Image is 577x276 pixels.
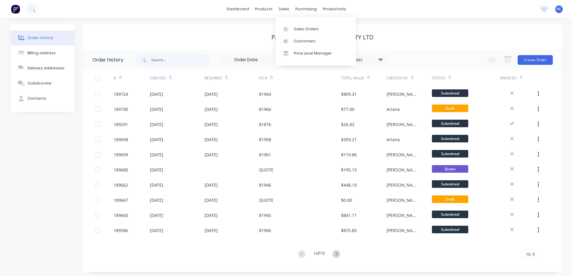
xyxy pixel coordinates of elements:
[28,81,51,86] div: Collaborate
[114,106,128,112] div: 189730
[313,250,325,259] div: 1 of 19
[518,55,553,65] button: Create Order
[500,75,517,81] div: Invoiced
[150,75,166,81] div: Created
[294,26,319,32] div: Sales Orders
[259,70,341,86] div: PO #
[341,151,357,158] div: $119.86
[341,197,352,203] div: $0.00
[341,121,354,128] div: $26.42
[114,70,150,86] div: #
[11,91,74,106] button: Contacts
[204,106,218,112] div: [DATE]
[386,121,420,128] div: [PERSON_NAME]
[500,70,536,86] div: Invoiced
[259,121,271,128] div: 81876
[204,182,218,188] div: [DATE]
[11,45,74,61] button: Billing address
[386,75,408,81] div: Created By
[432,150,468,158] span: Submitted
[294,51,332,56] div: Price Level Manager
[386,106,400,112] div: Ariana
[259,151,271,158] div: 81961
[221,55,271,65] input: Order Date
[28,35,53,41] div: Order history
[224,5,252,14] a: dashboard
[204,121,218,128] div: [DATE]
[341,91,357,97] div: $809.31
[259,197,274,203] div: QUOTE
[276,23,356,35] a: Sales Orders
[432,180,468,188] span: Submitted
[204,197,218,203] div: [DATE]
[526,251,531,258] span: 10
[259,227,271,234] div: 81906
[150,167,163,173] div: [DATE]
[386,70,432,86] div: Created By
[276,5,292,14] div: sales
[204,151,218,158] div: [DATE]
[341,75,364,81] div: Total Value
[432,135,468,142] span: Submitted
[150,197,163,203] div: [DATE]
[556,6,562,12] span: HC
[151,54,211,66] input: Search...
[259,182,271,188] div: 81946
[114,197,128,203] div: 189667
[320,5,349,14] div: productivity
[432,195,468,203] span: Draft
[386,182,420,188] div: [PERSON_NAME]
[150,182,163,188] div: [DATE]
[150,106,163,112] div: [DATE]
[114,75,116,81] div: #
[204,70,259,86] div: Required
[11,5,20,14] img: Factory
[341,182,357,188] div: $448.10
[28,65,65,71] div: Delivery addresses
[341,70,386,86] div: Total Value
[432,165,468,173] span: Quote
[276,35,356,47] a: Customers
[432,105,468,112] span: Draft
[432,75,445,81] div: Status
[204,91,218,97] div: [DATE]
[386,91,420,97] div: [PERSON_NAME]
[150,227,163,234] div: [DATE]
[11,30,74,45] button: Order history
[336,56,386,63] div: 11 Statuses
[292,5,320,14] div: purchasing
[28,50,56,56] div: Billing address
[386,167,420,173] div: [PERSON_NAME]
[114,182,128,188] div: 189662
[386,151,420,158] div: [PERSON_NAME]
[432,70,500,86] div: Status
[150,136,163,143] div: [DATE]
[341,167,357,173] div: $195.15
[150,212,163,218] div: [DATE]
[259,91,271,97] div: 81964
[204,212,218,218] div: [DATE]
[114,136,128,143] div: 189698
[432,226,468,233] span: Submitted
[150,151,163,158] div: [DATE]
[259,136,271,143] div: 81958
[114,212,128,218] div: 189660
[204,227,218,234] div: [DATE]
[271,34,374,41] div: PANTEX ROOFING SYSTEMS PTY LTD
[294,38,316,44] div: Customers
[432,211,468,218] span: Submitted
[259,167,274,173] div: QUOTE
[150,121,163,128] div: [DATE]
[386,212,420,218] div: [PERSON_NAME]
[114,121,128,128] div: 189291
[432,89,468,97] span: Submitted
[150,91,163,97] div: [DATE]
[341,212,357,218] div: $841.11
[11,61,74,76] button: Delivery addresses
[341,106,354,112] div: $77.00
[11,76,74,91] button: Collaborate
[204,136,218,143] div: [DATE]
[341,227,357,234] div: $875.85
[386,227,420,234] div: [PERSON_NAME]
[150,70,204,86] div: Created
